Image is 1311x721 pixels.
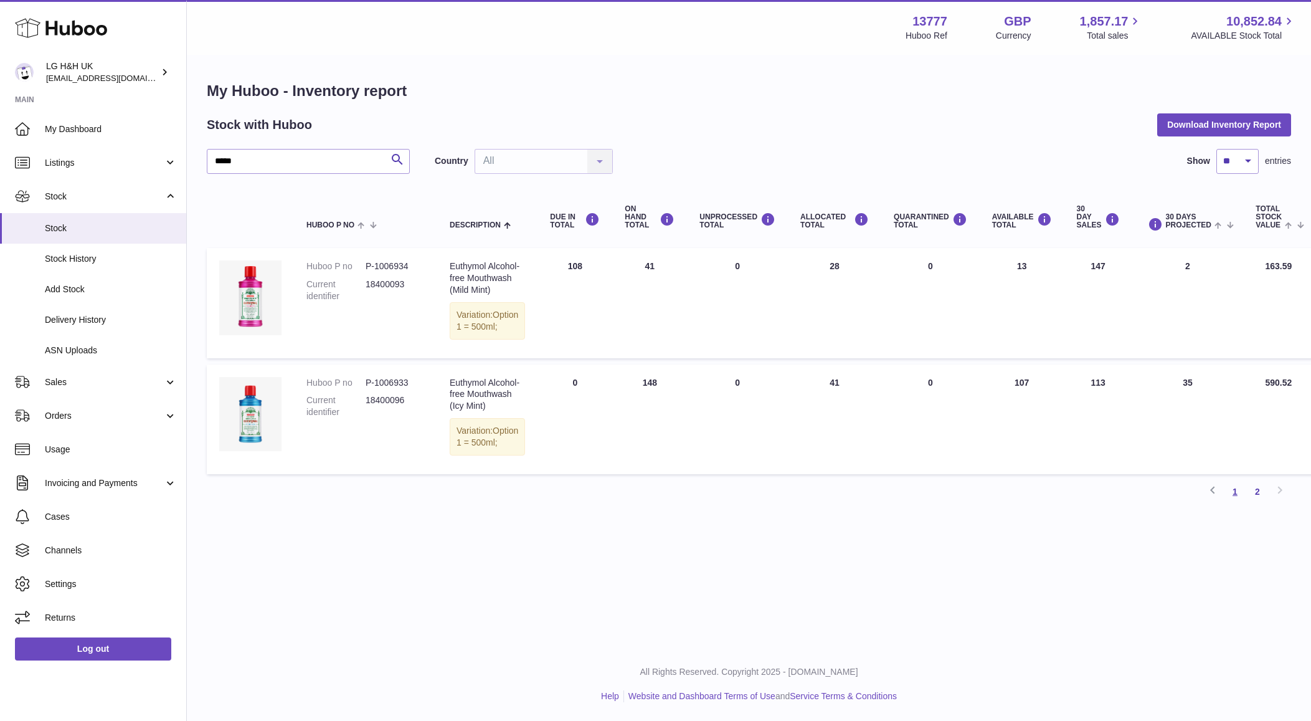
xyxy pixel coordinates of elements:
td: 2 [1132,248,1244,358]
td: 147 [1064,248,1132,358]
span: Add Stock [45,284,177,295]
span: Usage [45,444,177,456]
span: Delivery History [45,314,177,326]
div: ON HAND Total [625,205,674,230]
dd: P-1006934 [366,260,425,272]
span: Option 1 = 500ml; [457,310,518,332]
span: Orders [45,410,164,422]
span: Channels [45,545,177,556]
span: Huboo P no [306,221,354,229]
dt: Current identifier [306,394,366,418]
td: 41 [612,248,687,358]
a: Service Terms & Conditions [790,691,897,701]
a: 1 [1224,480,1246,503]
div: Euthymol Alcohol-free Mouthwash (Icy Mint) [450,377,525,413]
span: 10,852.84 [1226,13,1282,30]
td: 0 [687,365,788,474]
td: 148 [612,365,687,474]
span: Sales [45,376,164,388]
td: 28 [788,248,881,358]
td: 0 [687,248,788,358]
span: 163.59 [1265,261,1292,271]
img: product image [219,377,282,452]
a: 1,857.17 Total sales [1080,13,1143,42]
div: Euthymol Alcohol-free Mouthwash (Mild Mint) [450,260,525,296]
span: Stock [45,191,164,203]
strong: 13777 [912,13,947,30]
img: veechen@lghnh.co.uk [15,63,34,82]
div: Huboo Ref [906,30,947,42]
div: QUARANTINED Total [894,212,967,229]
div: 30 DAY SALES [1077,205,1120,230]
div: UNPROCESSED Total [699,212,775,229]
img: product image [219,260,282,335]
span: entries [1265,155,1291,167]
span: 0 [928,378,933,388]
span: AVAILABLE Stock Total [1191,30,1296,42]
div: AVAILABLE Total [992,212,1052,229]
a: Help [601,691,619,701]
label: Country [435,155,468,167]
label: Show [1187,155,1210,167]
td: 113 [1064,365,1132,474]
span: 30 DAYS PROJECTED [1166,213,1211,229]
span: Listings [45,157,164,169]
span: [EMAIL_ADDRESS][DOMAIN_NAME] [46,73,183,83]
span: Stock [45,222,177,234]
h2: Stock with Huboo [207,117,312,133]
td: 35 [1132,365,1244,474]
dt: Huboo P no [306,260,366,272]
td: 107 [980,365,1064,474]
dd: 18400093 [366,279,425,302]
a: Log out [15,637,171,660]
div: Currency [996,30,1031,42]
span: Description [450,221,501,229]
strong: GBP [1004,13,1031,30]
div: DUE IN TOTAL [550,212,600,229]
span: 0 [928,261,933,271]
span: 1,857.17 [1080,13,1129,30]
div: Variation: [450,418,525,456]
span: Cases [45,511,177,523]
span: Total stock value [1256,205,1282,230]
div: ALLOCATED Total [800,212,869,229]
span: Returns [45,612,177,624]
td: 108 [537,248,612,358]
span: My Dashboard [45,123,177,135]
span: Stock History [45,253,177,265]
dd: P-1006933 [366,377,425,389]
td: 13 [980,248,1064,358]
a: 10,852.84 AVAILABLE Stock Total [1191,13,1296,42]
h1: My Huboo - Inventory report [207,81,1291,101]
span: Invoicing and Payments [45,477,164,489]
span: Settings [45,578,177,590]
span: ASN Uploads [45,345,177,356]
div: Variation: [450,302,525,340]
td: 0 [537,365,612,474]
dd: 18400096 [366,394,425,418]
a: 2 [1246,480,1269,503]
td: 41 [788,365,881,474]
p: All Rights Reserved. Copyright 2025 - [DOMAIN_NAME] [197,666,1301,678]
button: Download Inventory Report [1157,113,1291,136]
dt: Current identifier [306,279,366,302]
div: LG H&H UK [46,60,158,84]
a: Website and Dashboard Terms of Use [628,691,775,701]
span: 590.52 [1265,378,1292,388]
li: and [624,690,897,702]
dt: Huboo P no [306,377,366,389]
span: Total sales [1087,30,1142,42]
